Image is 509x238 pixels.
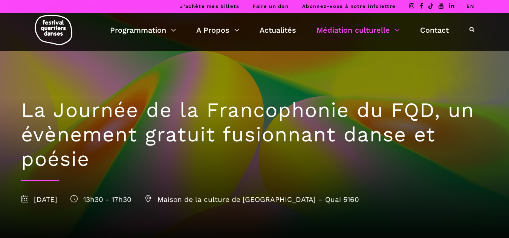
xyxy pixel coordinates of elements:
a: Abonnez-vous à notre infolettre [302,3,396,9]
a: Actualités [260,24,296,36]
a: Médiation culturelle [316,24,400,36]
img: logo-fqd-med [35,15,72,45]
span: 13h30 - 17h30 [70,195,131,204]
span: [DATE] [21,195,57,204]
h1: La Journée de la Francophonie du FQD, un évènement gratuit fusionnant danse et poésie [21,98,488,171]
a: Contact [420,24,449,36]
a: J’achète mes billets [180,3,239,9]
a: A Propos [196,24,239,36]
a: Faire un don [253,3,289,9]
a: EN [466,3,474,9]
span: Maison de la culture de [GEOGRAPHIC_DATA] – Quai 5160 [145,195,359,204]
a: Programmation [110,24,176,36]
